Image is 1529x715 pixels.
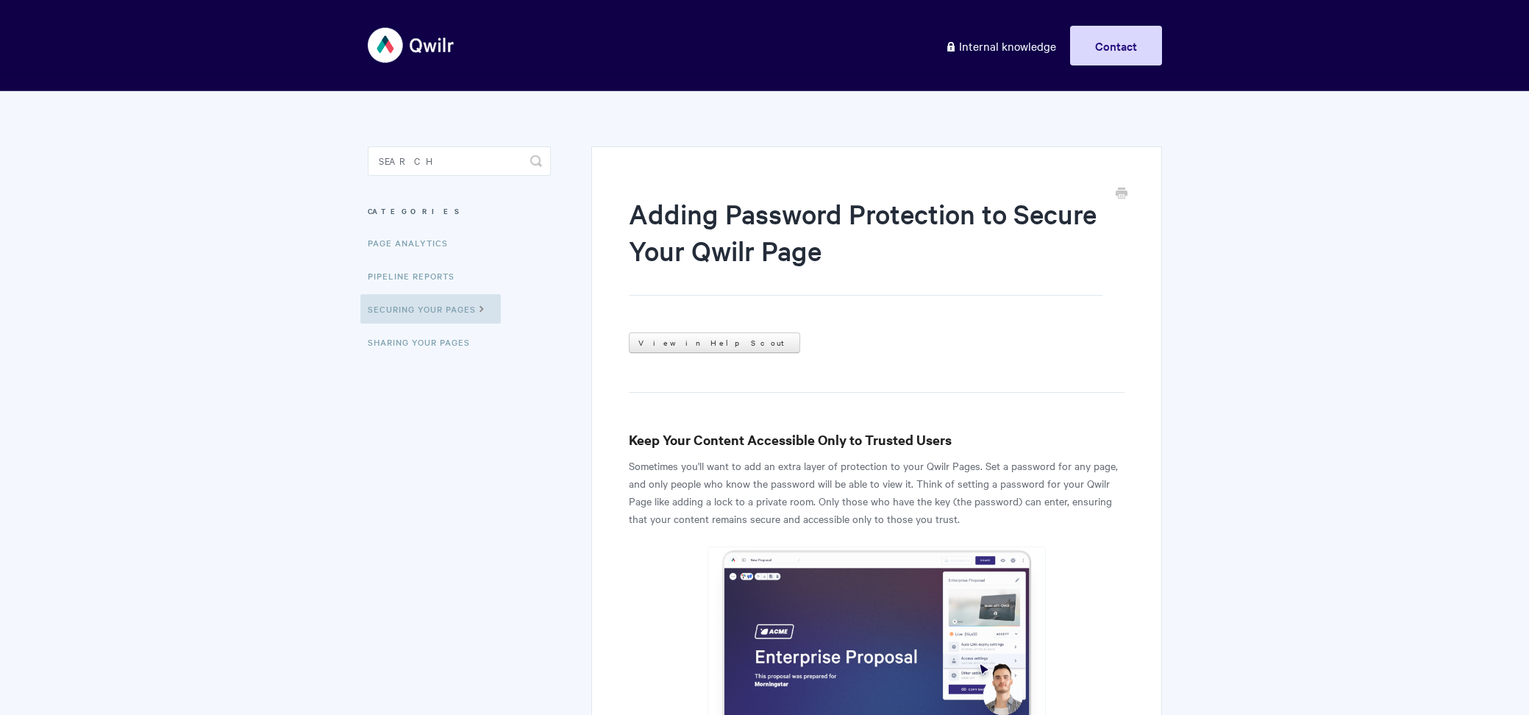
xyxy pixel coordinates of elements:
[1070,26,1162,65] a: Contact
[629,430,1124,450] h3: Keep Your Content Accessible Only to Trusted Users
[368,261,466,291] a: Pipeline reports
[368,228,459,257] a: Page Analytics
[368,327,481,357] a: Sharing Your Pages
[360,294,501,324] a: Securing Your Pages
[629,332,800,353] a: View in Help Scout
[368,198,551,224] h3: Categories
[629,195,1102,296] h1: Adding Password Protection to Secure Your Qwilr Page
[629,457,1124,527] p: Sometimes you'll want to add an extra layer of protection to your Qwilr Pages. Set a password for...
[368,18,455,73] img: Qwilr Help Center
[368,146,551,176] input: Search
[934,26,1067,65] a: Internal knowledge
[1116,186,1127,202] a: Print this Article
